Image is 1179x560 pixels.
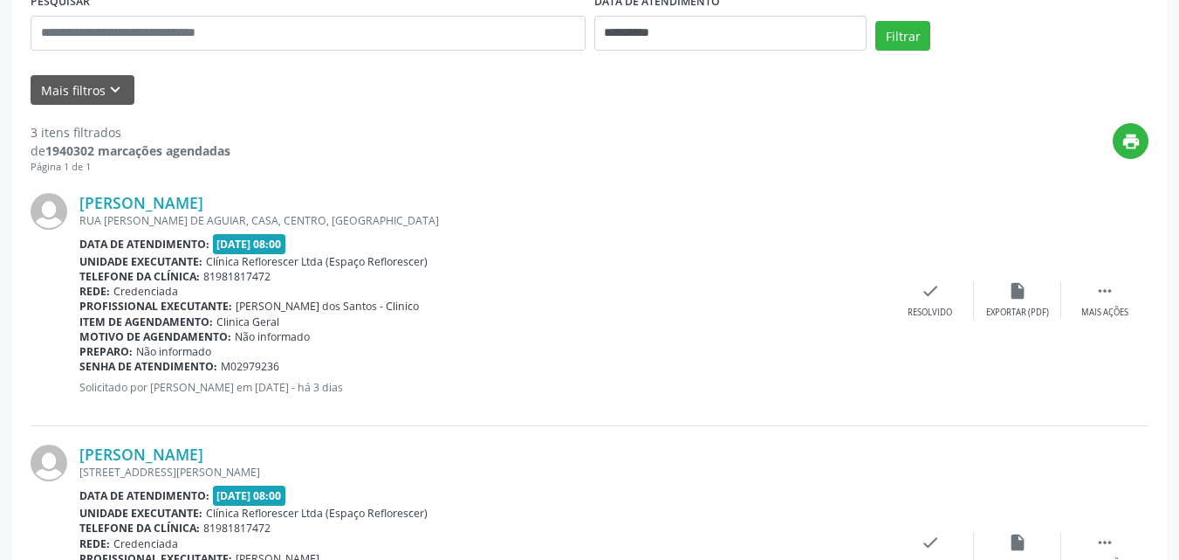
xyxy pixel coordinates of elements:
b: Preparo: [79,344,133,359]
i: insert_drive_file [1008,533,1027,552]
span: [DATE] 08:00 [213,486,286,506]
span: Credenciada [113,284,178,299]
span: M02979236 [221,359,279,374]
b: Profissional executante: [79,299,232,314]
div: RUA [PERSON_NAME] DE AGUIAR, CASA, CENTRO, [GEOGRAPHIC_DATA] [79,213,887,228]
span: Clínica Reflorescer Ltda (Espaço Reflorescer) [206,254,428,269]
b: Telefone da clínica: [79,269,200,284]
b: Data de atendimento: [79,237,209,252]
p: Solicitado por [PERSON_NAME] em [DATE] - há 3 dias [79,380,887,395]
button: Filtrar [875,21,930,51]
div: Exportar (PDF) [986,307,1049,319]
span: 81981817472 [203,521,271,536]
strong: 1940302 marcações agendadas [45,142,230,159]
div: Página 1 de 1 [31,160,230,175]
i:  [1095,281,1114,301]
img: img [31,445,67,481]
span: Não informado [136,344,211,359]
a: [PERSON_NAME] [79,193,203,212]
b: Unidade executante: [79,506,202,521]
b: Senha de atendimento: [79,359,217,374]
div: de [31,142,230,160]
div: 3 itens filtrados [31,123,230,142]
b: Data de atendimento: [79,488,209,503]
span: 81981817472 [203,269,271,284]
span: Credenciada [113,536,178,551]
button: Mais filtroskeyboard_arrow_down [31,75,134,106]
span: [DATE] 08:00 [213,234,286,254]
span: Clínica Reflorescer Ltda (Espaço Reflorescer) [206,506,428,521]
i: insert_drive_file [1008,281,1027,301]
i: print [1121,132,1141,151]
i: keyboard_arrow_down [106,80,125,100]
div: [STREET_ADDRESS][PERSON_NAME] [79,465,887,480]
span: [PERSON_NAME] dos Santos - Clinico [236,299,419,314]
div: Resolvido [908,307,952,319]
b: Rede: [79,536,110,551]
span: Não informado [235,329,310,344]
a: [PERSON_NAME] [79,445,203,464]
i: check [921,533,940,552]
b: Item de agendamento: [79,315,213,329]
button: print [1113,123,1148,159]
b: Telefone da clínica: [79,521,200,536]
span: Clinica Geral [216,315,279,329]
b: Rede: [79,284,110,299]
i: check [921,281,940,301]
div: Mais ações [1081,307,1128,319]
i:  [1095,533,1114,552]
b: Unidade executante: [79,254,202,269]
b: Motivo de agendamento: [79,329,231,344]
img: img [31,193,67,230]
